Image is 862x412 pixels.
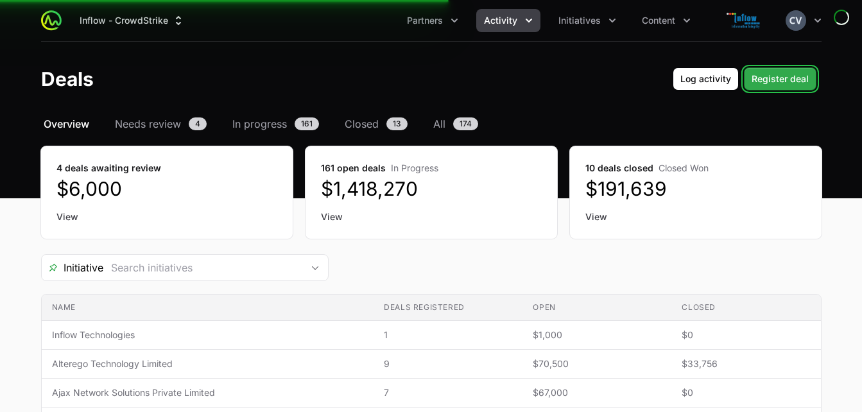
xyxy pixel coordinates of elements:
a: In progress161 [230,116,322,132]
button: Register deal [744,67,816,90]
div: Main navigation [62,9,698,32]
span: $1,000 [533,329,661,341]
dd: $191,639 [585,177,806,200]
dd: $6,000 [56,177,277,200]
span: Closed [345,116,379,132]
div: Content menu [634,9,698,32]
a: Closed13 [342,116,410,132]
div: Primary actions [673,67,816,90]
span: Partners [407,14,443,27]
button: Log activity [673,67,739,90]
span: In progress [232,116,287,132]
span: 4 [189,117,207,130]
span: 1 [384,329,512,341]
span: Log activity [680,71,731,87]
span: In Progress [391,162,438,173]
img: ActivitySource [41,10,62,31]
span: 7 [384,386,512,399]
img: Chandrashekhar V [786,10,806,31]
button: Activity [476,9,540,32]
div: Open [302,255,328,280]
div: Initiatives menu [551,9,624,32]
span: $0 [682,329,810,341]
input: Search initiatives [103,255,302,280]
dd: $1,418,270 [321,177,542,200]
span: Content [642,14,675,27]
div: Supplier switch menu [72,9,193,32]
span: 13 [386,117,408,130]
th: Deals registered [374,295,522,321]
span: Register deal [752,71,809,87]
span: $67,000 [533,386,661,399]
button: Partners [399,9,466,32]
th: Open [522,295,671,321]
h1: Deals [41,67,94,90]
span: Closed Won [659,162,709,173]
span: 174 [453,117,478,130]
span: Needs review [115,116,181,132]
div: Partners menu [399,9,466,32]
th: Closed [671,295,820,321]
a: All174 [431,116,481,132]
div: Activity menu [476,9,540,32]
span: Ajax Network Solutions Private Limited [52,386,364,399]
button: Content [634,9,698,32]
a: Needs review4 [112,116,209,132]
span: Alterego Technology Limited [52,357,364,370]
span: Initiatives [558,14,601,27]
span: Overview [44,116,89,132]
a: Overview [41,116,92,132]
span: 161 [295,117,319,130]
a: View [56,210,277,223]
span: $33,756 [682,357,810,370]
button: Initiatives [551,9,624,32]
img: Inflow [714,8,775,33]
span: 9 [384,357,512,370]
button: Inflow - CrowdStrike [72,9,193,32]
span: Inflow Technologies [52,329,364,341]
dt: 161 open deals [321,162,542,175]
a: View [585,210,806,223]
th: Name [42,295,374,321]
dt: 4 deals awaiting review [56,162,277,175]
a: View [321,210,542,223]
span: All [433,116,445,132]
span: Initiative [42,260,103,275]
span: $0 [682,386,810,399]
span: $70,500 [533,357,661,370]
dt: 10 deals closed [585,162,806,175]
nav: Deals navigation [41,116,822,132]
span: Activity [484,14,517,27]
